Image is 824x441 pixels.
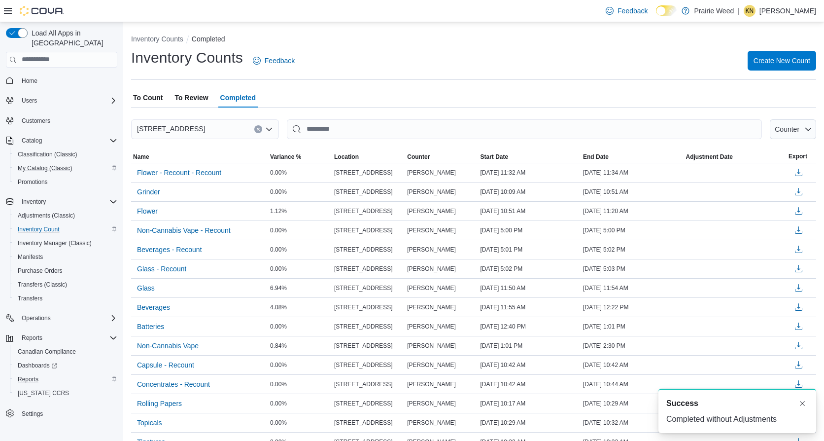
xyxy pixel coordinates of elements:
[332,398,405,409] div: [STREET_ADDRESS]
[2,73,121,88] button: Home
[137,341,199,351] span: Non-Cannabis Vape
[14,148,117,160] span: Classification (Classic)
[18,135,117,147] span: Catalog
[332,359,405,371] div: [STREET_ADDRESS]
[618,6,648,16] span: Feedback
[14,293,117,304] span: Transfers
[22,410,43,418] span: Settings
[602,1,652,21] a: Feedback
[22,77,37,85] span: Home
[796,398,808,409] button: Dismiss toast
[14,176,52,188] a: Promotions
[18,332,46,344] button: Reports
[775,125,799,133] span: Counter
[137,283,155,293] span: Glass
[220,88,256,108] span: Completed
[270,153,301,161] span: Variance %
[20,6,64,16] img: Cova
[479,205,582,217] div: [DATE] 10:51 AM
[10,161,121,175] button: My Catalog (Classic)
[18,95,41,107] button: Users
[133,261,190,276] button: Glass - Recount
[14,265,67,277] a: Purchase Orders
[137,245,202,255] span: Beverages - Recount
[581,417,684,429] div: [DATE] 10:32 AM
[332,244,405,256] div: [STREET_ADDRESS]
[10,372,121,386] button: Reports
[14,162,117,174] span: My Catalog (Classic)
[137,360,194,370] span: Capsule - Recount
[22,137,42,145] span: Catalog
[14,346,80,358] a: Canadian Compliance
[479,301,582,313] div: [DATE] 11:55 AM
[407,265,456,273] span: [PERSON_NAME]
[249,51,299,71] a: Feedback
[18,407,117,419] span: Settings
[332,151,405,163] button: Location
[479,186,582,198] div: [DATE] 10:09 AM
[2,113,121,128] button: Customers
[14,223,117,235] span: Inventory Count
[133,415,166,430] button: Topicals
[18,281,67,289] span: Transfers (Classic)
[14,237,117,249] span: Inventory Manager (Classic)
[18,312,117,324] span: Operations
[14,210,117,221] span: Adjustments (Classic)
[18,348,76,356] span: Canadian Compliance
[332,378,405,390] div: [STREET_ADDRESS]
[581,244,684,256] div: [DATE] 5:02 PM
[18,408,47,420] a: Settings
[265,56,295,66] span: Feedback
[686,153,733,161] span: Adjustment Date
[10,222,121,236] button: Inventory Count
[137,379,210,389] span: Concentrates - Recount
[666,413,808,425] div: Completed without Adjustments
[407,246,456,254] span: [PERSON_NAME]
[656,5,677,16] input: Dark Mode
[332,301,405,313] div: [STREET_ADDRESS]
[789,152,807,160] span: Export
[22,97,37,105] span: Users
[684,151,787,163] button: Adjustment Date
[581,282,684,294] div: [DATE] 11:54 AM
[748,51,816,71] button: Create New Count
[10,236,121,250] button: Inventory Manager (Classic)
[10,345,121,359] button: Canadian Compliance
[332,282,405,294] div: [STREET_ADDRESS]
[332,263,405,275] div: [STREET_ADDRESS]
[746,5,754,17] span: KN
[18,164,72,172] span: My Catalog (Classic)
[481,153,509,161] span: Start Date
[479,321,582,332] div: [DATE] 12:40 PM
[2,406,121,420] button: Settings
[14,373,42,385] a: Reports
[2,331,121,345] button: Reports
[18,362,57,369] span: Dashboards
[666,398,808,409] div: Notification
[407,361,456,369] span: [PERSON_NAME]
[18,115,54,127] a: Customers
[28,28,117,48] span: Load All Apps in [GEOGRAPHIC_DATA]
[268,359,332,371] div: 0.00%
[407,419,456,427] span: [PERSON_NAME]
[131,151,268,163] button: Name
[581,378,684,390] div: [DATE] 10:44 AM
[137,418,162,428] span: Topicals
[137,168,221,178] span: Flower - Recount - Recount
[479,224,582,236] div: [DATE] 5:00 PM
[268,205,332,217] div: 1.12%
[14,279,117,291] span: Transfers (Classic)
[133,377,214,392] button: Concentrates - Recount
[131,35,183,43] button: Inventory Counts
[2,134,121,147] button: Catalog
[18,196,117,208] span: Inventory
[479,359,582,371] div: [DATE] 10:42 AM
[583,153,609,161] span: End Date
[744,5,755,17] div: Kristen Neufeld
[332,167,405,179] div: [STREET_ADDRESS]
[14,346,117,358] span: Canadian Compliance
[133,204,162,219] button: Flower
[581,321,684,332] div: [DATE] 1:01 PM
[18,135,46,147] button: Catalog
[133,358,198,372] button: Capsule - Recount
